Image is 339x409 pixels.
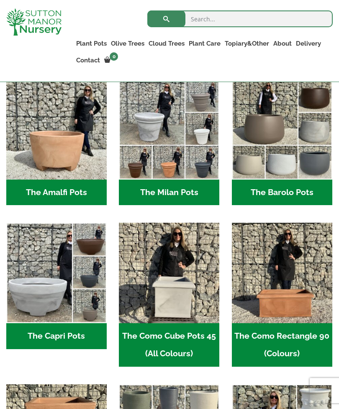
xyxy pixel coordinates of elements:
[119,223,219,366] a: Visit product category The Como Cube Pots 45 (All Colours)
[74,54,102,66] a: Contact
[110,52,118,61] span: 0
[232,223,332,323] img: The Como Rectangle 90 (Colours)
[6,79,107,205] a: Visit product category The Amalfi Pots
[6,8,62,36] img: logo
[232,323,332,367] h2: The Como Rectangle 90 (Colours)
[119,323,219,367] h2: The Como Cube Pots 45 (All Colours)
[6,180,107,206] h2: The Amalfi Pots
[6,323,107,349] h2: The Capri Pots
[74,38,109,49] a: Plant Pots
[294,38,323,49] a: Delivery
[271,38,294,49] a: About
[232,223,332,366] a: Visit product category The Como Rectangle 90 (Colours)
[232,180,332,206] h2: The Barolo Pots
[223,38,271,49] a: Topiary&Other
[102,54,121,66] a: 0
[6,223,107,349] a: Visit product category The Capri Pots
[6,79,107,180] img: The Amalfi Pots
[187,38,223,49] a: Plant Care
[146,38,187,49] a: Cloud Trees
[232,79,332,180] img: The Barolo Pots
[232,79,332,205] a: Visit product category The Barolo Pots
[119,180,219,206] h2: The Milan Pots
[119,79,219,205] a: Visit product category The Milan Pots
[6,223,107,323] img: The Capri Pots
[109,38,146,49] a: Olive Trees
[147,10,333,27] input: Search...
[119,223,219,323] img: The Como Cube Pots 45 (All Colours)
[119,79,219,180] img: The Milan Pots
